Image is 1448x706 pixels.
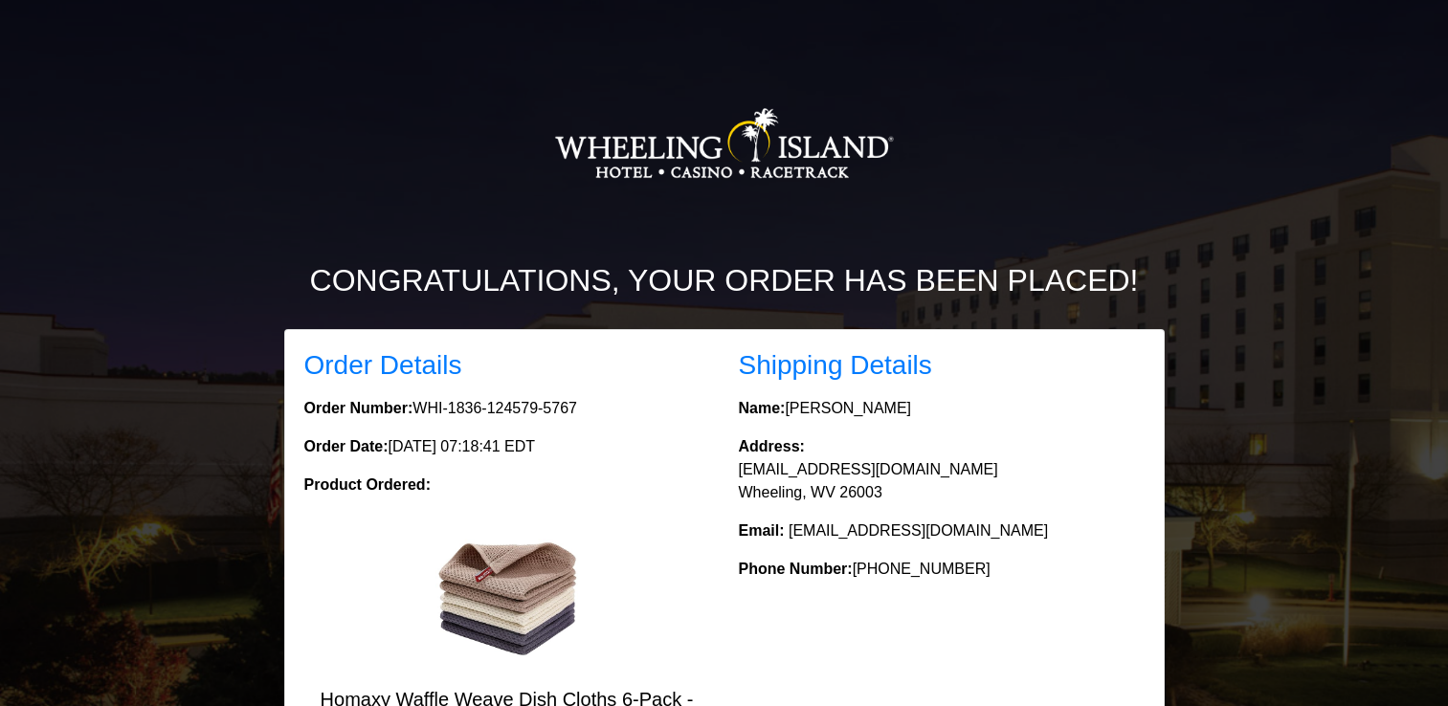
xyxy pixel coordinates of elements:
p: [EMAIL_ADDRESS][DOMAIN_NAME] [739,519,1145,542]
p: [EMAIL_ADDRESS][DOMAIN_NAME] Wheeling, WV 26003 [739,435,1145,504]
strong: Order Date: [304,438,389,454]
p: WHI-1836-124579-5767 [304,397,710,420]
img: Logo [554,48,895,239]
p: [PHONE_NUMBER] [739,558,1145,581]
strong: Order Number: [304,400,413,416]
img: Homaxy Waffle Weave Dish Cloths 6-Pack - Mixed Color [431,519,584,673]
strong: Product Ordered: [304,476,431,493]
strong: Phone Number: [739,561,853,577]
h2: Congratulations, your order has been placed! [193,262,1256,298]
strong: Email: [739,522,785,539]
p: [PERSON_NAME] [739,397,1145,420]
p: [DATE] 07:18:41 EDT [304,435,710,458]
strong: Address: [739,438,805,454]
h3: Order Details [304,349,710,382]
strong: Name: [739,400,786,416]
h3: Shipping Details [739,349,1145,382]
